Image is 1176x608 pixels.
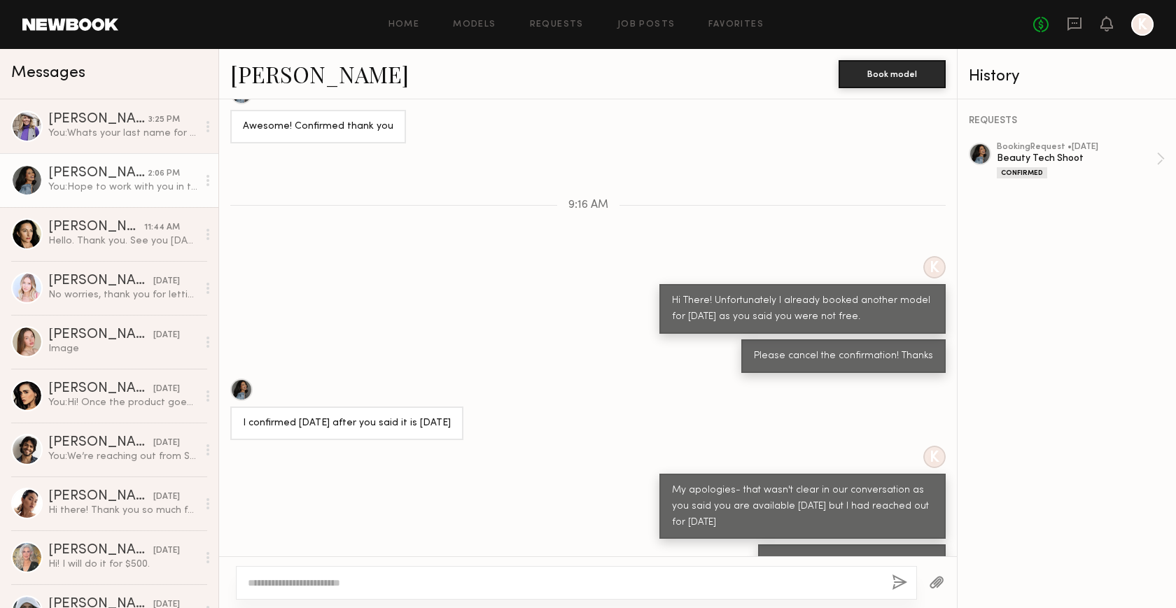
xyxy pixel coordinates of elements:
[230,59,409,89] a: [PERSON_NAME]
[617,20,675,29] a: Job Posts
[48,342,197,355] div: Image
[839,60,946,88] button: Book model
[153,437,180,450] div: [DATE]
[997,143,1165,178] a: bookingRequest •[DATE]Beauty Tech ShootConfirmed
[771,553,933,570] div: Hope to work with you in the future!
[48,450,197,463] div: You: We’re reaching out from SUTRA—we’ll be at a trade show this week in [GEOGRAPHIC_DATA] at the...
[48,127,197,140] div: You: Whats your last name for shipping?
[997,167,1047,178] div: Confirmed
[453,20,496,29] a: Models
[144,221,180,234] div: 11:44 AM
[969,69,1165,85] div: History
[48,288,197,302] div: No worries, thank you for letting me know :) Looking forward to the shoot!
[839,67,946,79] a: Book model
[153,329,180,342] div: [DATE]
[153,275,180,288] div: [DATE]
[997,152,1156,165] div: Beauty Tech Shoot
[148,113,180,127] div: 3:25 PM
[530,20,584,29] a: Requests
[48,396,197,409] div: You: Hi! Once the product goes live I can share!
[148,167,180,181] div: 2:06 PM
[153,490,180,504] div: [DATE]
[48,544,153,558] div: [PERSON_NAME]
[672,483,933,531] div: My apologies- that wasn't clear in our conversation as you said you are available [DATE] but I ha...
[672,293,933,325] div: Hi There! Unfortunately I already booked another model for [DATE] as you said you were not free.
[754,348,933,365] div: Please cancel the confirmation! Thanks
[48,181,197,194] div: You: Hope to work with you in the future!
[243,416,451,432] div: I confirmed [DATE] after you said it is [DATE]
[48,490,153,504] div: [PERSON_NAME]
[48,113,148,127] div: [PERSON_NAME]
[48,220,144,234] div: [PERSON_NAME]
[969,116,1165,126] div: REQUESTS
[48,558,197,571] div: Hi! I will do it for $500.
[11,65,85,81] span: Messages
[48,328,153,342] div: [PERSON_NAME]
[48,234,197,248] div: Hello. Thank you. See you [DATE].
[568,199,608,211] span: 9:16 AM
[153,383,180,396] div: [DATE]
[48,382,153,396] div: [PERSON_NAME]
[388,20,420,29] a: Home
[153,544,180,558] div: [DATE]
[1131,13,1154,36] a: K
[997,143,1156,152] div: booking Request • [DATE]
[708,20,764,29] a: Favorites
[48,274,153,288] div: [PERSON_NAME]
[48,167,148,181] div: [PERSON_NAME]
[48,504,197,517] div: Hi there! Thank you so much for reaching out and considering me for this opportunity , I’d love t...
[48,436,153,450] div: [PERSON_NAME]
[243,119,393,135] div: Awesome! Confirmed thank you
